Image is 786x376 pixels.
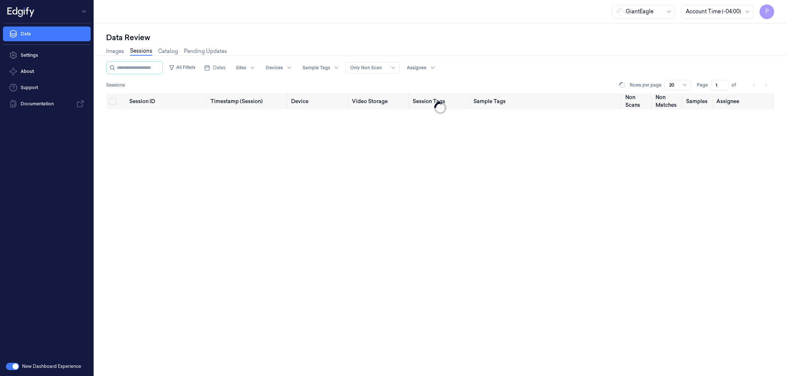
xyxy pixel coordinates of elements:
[158,48,178,55] a: Catalog
[166,62,198,73] button: All Filters
[630,82,661,88] p: Rows per page
[759,4,774,19] button: P
[3,80,91,95] a: Support
[410,93,471,109] th: Session Tags
[213,64,226,71] span: Dates
[471,93,622,109] th: Sample Tags
[130,47,152,56] a: Sessions
[106,82,125,88] span: Sessions
[3,48,91,63] a: Settings
[184,48,227,55] a: Pending Updates
[207,93,289,109] th: Timestamp (Session)
[201,62,228,74] button: Dates
[349,93,410,109] th: Video Storage
[79,6,91,17] button: Toggle Navigation
[653,93,683,109] th: Non Matches
[697,82,708,88] span: Page
[3,96,91,111] a: Documentation
[713,93,774,109] th: Assignee
[749,80,771,90] nav: pagination
[622,93,653,109] th: Non Scans
[109,98,116,105] button: Select all
[683,93,713,109] th: Samples
[126,93,207,109] th: Session ID
[106,48,124,55] a: Images
[3,64,91,79] button: About
[288,93,349,109] th: Device
[106,32,774,43] div: Data Review
[3,27,91,41] a: Data
[731,82,743,88] span: of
